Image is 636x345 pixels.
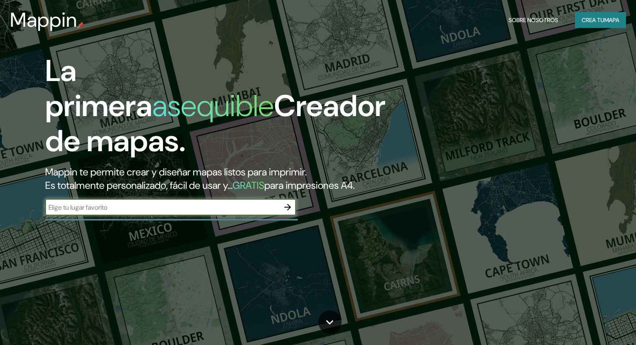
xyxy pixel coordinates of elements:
[45,51,152,125] font: La primera
[45,179,232,192] font: Es totalmente personalizado, fácil de usar y...
[264,179,355,192] font: para impresiones A4.
[582,16,604,24] font: Crea tu
[77,22,84,28] img: pin de mapeo
[152,86,274,125] font: asequible
[505,12,562,28] button: Sobre nosotros
[508,16,558,24] font: Sobre nosotros
[45,165,307,178] font: Mappin te permite crear y diseñar mapas listos para imprimir.
[604,16,619,24] font: mapa
[45,203,279,212] input: Elige tu lugar favorito
[10,7,77,33] font: Mappin
[232,179,264,192] font: GRATIS
[45,86,386,160] font: Creador de mapas.
[575,12,626,28] button: Crea tumapa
